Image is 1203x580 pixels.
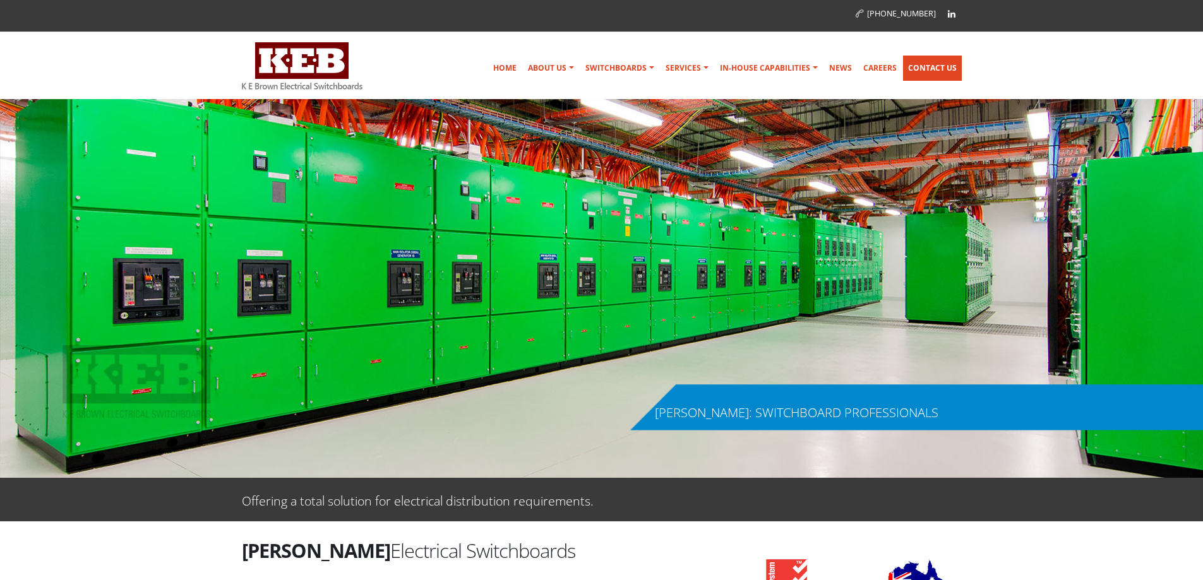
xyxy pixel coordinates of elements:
a: About Us [523,56,579,81]
a: Home [488,56,522,81]
a: Careers [858,56,902,81]
a: Switchboards [580,56,659,81]
a: In-house Capabilities [715,56,823,81]
a: Services [661,56,714,81]
img: K E Brown Electrical Switchboards [242,42,362,90]
div: [PERSON_NAME]: SWITCHBOARD PROFESSIONALS [655,406,938,419]
a: [PHONE_NUMBER] [856,8,936,19]
a: Linkedin [942,4,961,23]
a: News [824,56,857,81]
h2: Electrical Switchboards [242,537,715,564]
strong: [PERSON_NAME] [242,537,390,564]
p: Offering a total solution for electrical distribution requirements. [242,490,594,509]
a: Contact Us [903,56,962,81]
